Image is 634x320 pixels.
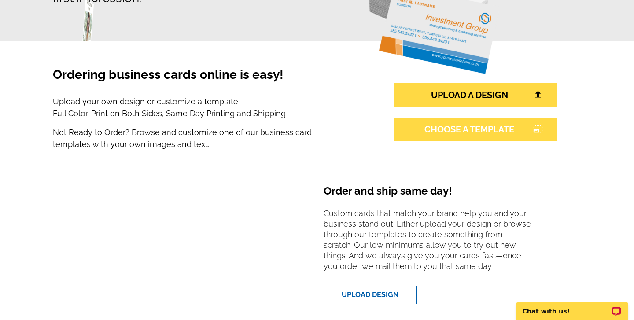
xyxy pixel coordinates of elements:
a: UPLOAD A DESIGN [394,83,557,107]
h4: Order and ship same day! [324,185,542,205]
p: Custom cards that match your brand help you and your business stand out. Either upload your desig... [324,208,542,279]
i: photo_size_select_large [533,125,543,133]
iframe: LiveChat chat widget [510,292,634,320]
a: CHOOSE A TEMPLATEphoto_size_select_large [394,118,557,141]
h3: Ordering business cards online is easy! [53,67,356,92]
p: Upload your own design or customize a template Full Color, Print on Both Sides, Same Day Printing... [53,96,356,119]
a: UPLOAD DESIGN [324,286,417,304]
p: Not Ready to Order? Browse and customize one of our business card templates with your own images ... [53,126,356,150]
